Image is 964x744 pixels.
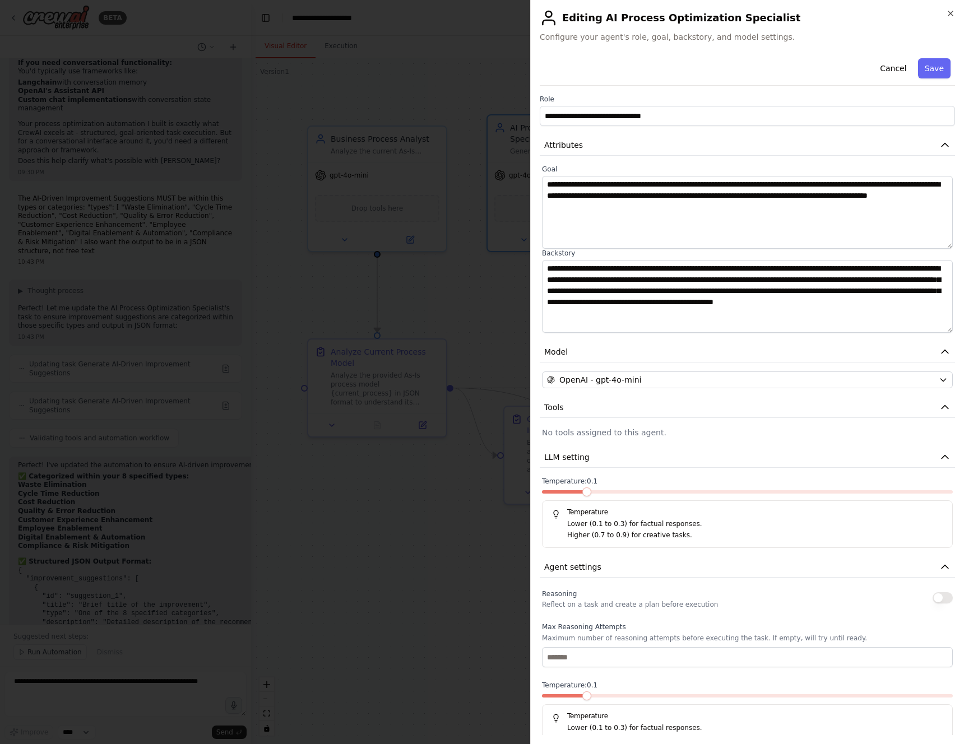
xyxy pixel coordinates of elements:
span: Temperature: 0.1 [542,477,597,486]
h2: Editing AI Process Optimization Specialist [540,9,955,27]
label: Backstory [542,249,953,258]
button: OpenAI - gpt-4o-mini [542,371,953,388]
p: Reflect on a task and create a plan before execution [542,600,718,609]
button: Agent settings [540,557,955,578]
span: Agent settings [544,561,601,573]
p: No tools assigned to this agent. [542,427,953,438]
span: Temperature: 0.1 [542,681,597,690]
button: Attributes [540,135,955,156]
span: LLM setting [544,452,590,463]
button: Model [540,342,955,362]
label: Role [540,95,955,104]
p: Maximum number of reasoning attempts before executing the task. If empty, will try until ready. [542,634,953,643]
button: Tools [540,397,955,418]
span: OpenAI - gpt-4o-mini [559,374,641,385]
span: Reasoning [542,590,577,598]
h5: Temperature [551,508,943,517]
span: Configure your agent's role, goal, backstory, and model settings. [540,31,955,43]
h5: Temperature [551,712,943,720]
label: Goal [542,165,953,174]
span: Model [544,346,568,357]
button: LLM setting [540,447,955,468]
label: Max Reasoning Attempts [542,622,953,631]
button: Save [918,58,951,78]
span: Attributes [544,139,583,151]
p: Lower (0.1 to 0.3) for factual responses. [567,519,943,530]
span: Tools [544,402,564,413]
button: Cancel [873,58,913,78]
p: Higher (0.7 to 0.9) for creative tasks. [567,530,943,541]
p: Lower (0.1 to 0.3) for factual responses. [567,723,943,734]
